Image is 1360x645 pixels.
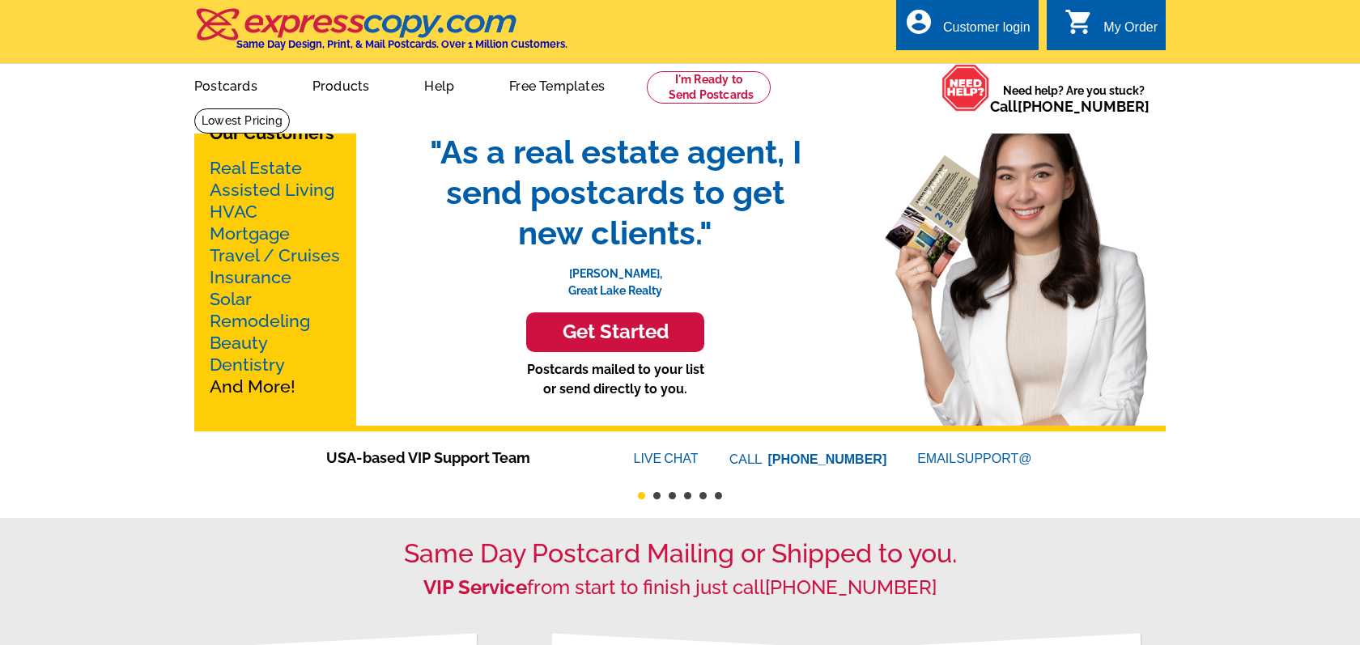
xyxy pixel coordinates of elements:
a: Insurance [210,267,291,287]
font: CALL [729,450,764,469]
a: HVAC [210,202,257,222]
a: LIVECHAT [634,452,699,465]
a: Products [287,66,396,104]
a: Dentistry [210,354,285,375]
button: 5 of 6 [699,492,707,499]
button: 1 of 6 [638,492,645,499]
span: Call [990,98,1150,115]
a: Same Day Design, Print, & Mail Postcards. Over 1 Million Customers. [194,19,567,50]
h4: Same Day Design, Print, & Mail Postcards. Over 1 Million Customers. [236,38,567,50]
iframe: LiveChat chat widget [1133,594,1360,645]
div: Customer login [943,20,1031,43]
a: Assisted Living [210,180,334,200]
button: 3 of 6 [669,492,676,499]
a: [PHONE_NUMBER] [1018,98,1150,115]
font: SUPPORT@ [956,449,1034,469]
span: Need help? Are you stuck? [990,83,1158,115]
span: USA-based VIP Support Team [326,447,585,469]
font: LIVE [634,449,665,469]
img: help [941,64,990,112]
h3: Get Started [546,320,684,344]
button: 4 of 6 [684,492,691,499]
p: And More! [210,157,341,397]
a: Get Started [413,312,818,352]
a: shopping_cart My Order [1065,18,1158,38]
p: [PERSON_NAME], Great Lake Realty [413,253,818,299]
a: Real Estate [210,158,302,178]
a: EMAILSUPPORT@ [917,452,1034,465]
a: Remodeling [210,311,310,331]
span: "As a real estate agent, I send postcards to get new clients." [413,132,818,253]
a: Postcards [168,66,283,104]
i: shopping_cart [1065,7,1094,36]
a: account_circle Customer login [904,18,1031,38]
a: Travel / Cruises [210,245,340,265]
a: Free Templates [483,66,631,104]
button: 6 of 6 [715,492,722,499]
button: 2 of 6 [653,492,661,499]
div: My Order [1103,20,1158,43]
a: [PHONE_NUMBER] [768,452,887,466]
h1: Same Day Postcard Mailing or Shipped to you. [194,538,1166,569]
a: Solar [210,289,252,309]
i: account_circle [904,7,933,36]
a: Mortgage [210,223,290,244]
h2: from start to finish just call [194,576,1166,600]
a: Beauty [210,333,268,353]
strong: VIP Service [423,575,527,599]
p: Postcards mailed to your list or send directly to you. [413,360,818,399]
a: [PHONE_NUMBER] [765,575,937,599]
a: Help [398,66,480,104]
